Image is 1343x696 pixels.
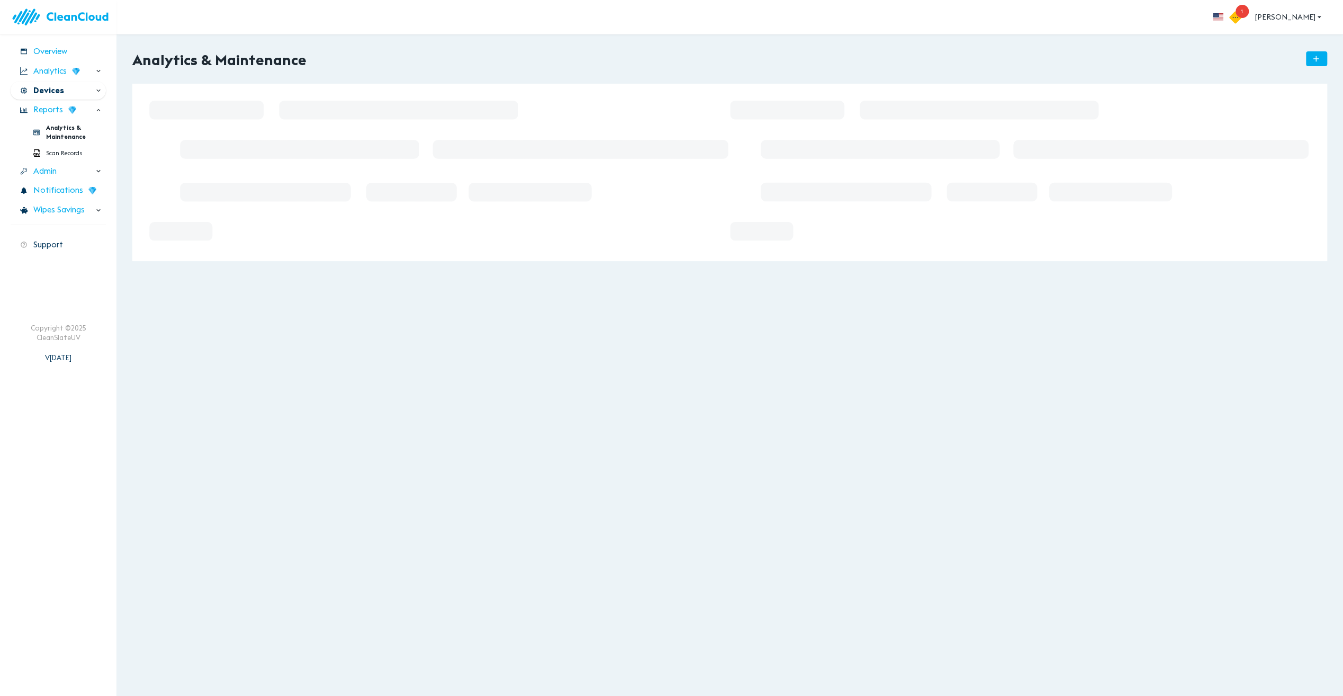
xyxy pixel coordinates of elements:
span: Wipes Savings [33,204,85,216]
div: Notifications [11,181,106,200]
img: wD3W5TX8dC78QAAAABJRU5ErkJggg== [72,67,80,75]
span: 1 [1236,5,1249,18]
div: Support [11,236,106,254]
span: Reports [33,104,63,116]
span: Notifications [33,184,83,197]
div: Scan Records [11,146,106,161]
div: Devices [11,82,106,100]
span: Overview [33,46,67,58]
div: Analytics & Maintenance [11,120,106,145]
button: more [1206,5,1230,29]
span: Devices [33,85,64,97]
h2: Analytics & Maintenance [132,51,307,69]
img: wD3W5TX8dC78QAAAABJRU5ErkJggg== [88,186,96,194]
div: Overview [11,42,106,61]
span: Support [33,239,63,251]
button: [PERSON_NAME] [1251,7,1327,27]
span: Admin [33,165,57,177]
div: V [DATE] [45,342,71,362]
img: wD3W5TX8dC78QAAAABJRU5ErkJggg== [68,106,76,114]
span: Analytics & Maintenance [46,123,96,141]
div: Admin [11,162,106,181]
img: logo.83bc1f05.svg [11,2,116,32]
span: Scan Records [46,149,82,158]
div: Analytics [11,62,106,81]
button: Add New [1306,51,1327,66]
div: Wipes Savings [11,201,106,219]
div: Copyright © 2025 CleanSlateUV [31,323,86,343]
div: Reports [11,101,106,119]
button: 1 [1230,2,1251,32]
span: Analytics [33,65,67,77]
span: [PERSON_NAME] [1255,11,1323,24]
img: flag_us.eb7bbaae.svg [1213,13,1223,21]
